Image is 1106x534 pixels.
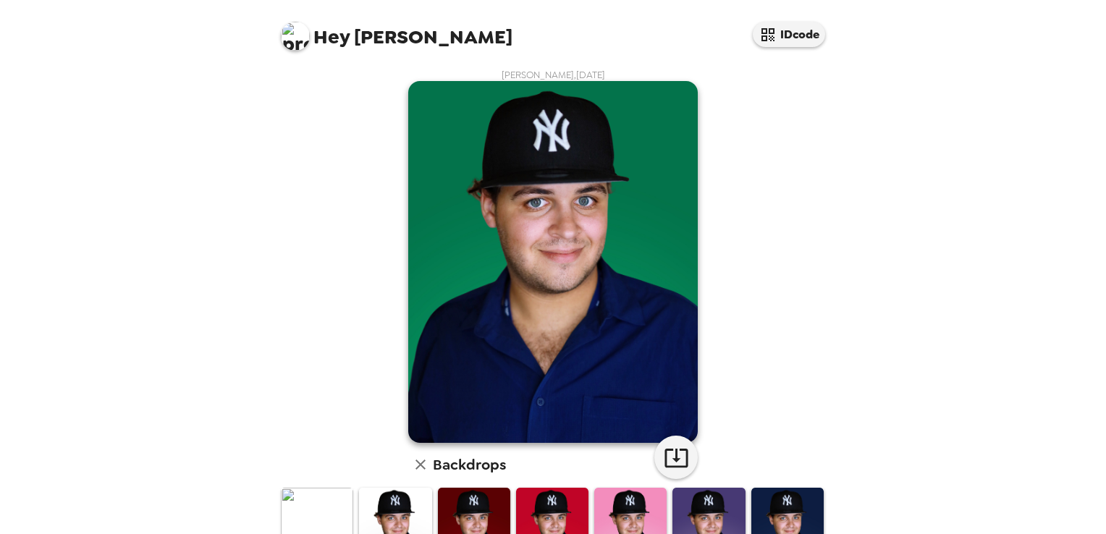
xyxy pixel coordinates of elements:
span: [PERSON_NAME] , [DATE] [502,69,605,81]
button: IDcode [753,22,825,47]
img: profile pic [281,22,310,51]
span: Hey [313,24,350,50]
span: [PERSON_NAME] [281,14,512,47]
h6: Backdrops [433,453,506,476]
img: user [408,81,698,443]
